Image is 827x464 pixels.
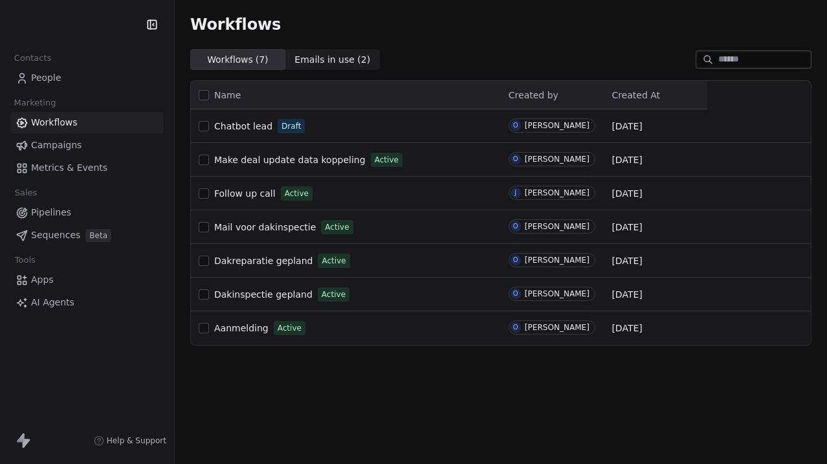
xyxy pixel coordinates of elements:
[525,323,590,332] div: [PERSON_NAME]
[31,273,54,287] span: Apps
[214,254,313,267] a: Dakreparatie gepland
[513,322,518,333] div: O
[94,436,166,446] a: Help & Support
[190,16,281,34] span: Workflows
[612,120,642,133] span: [DATE]
[525,121,590,130] div: [PERSON_NAME]
[31,161,107,175] span: Metrics & Events
[8,93,61,113] span: Marketing
[525,188,590,197] div: [PERSON_NAME]
[214,153,366,166] a: Make deal update data koppeling
[612,322,642,335] span: [DATE]
[214,120,272,133] a: Chatbot lead
[278,322,302,334] span: Active
[214,121,272,131] span: Chatbot lead
[10,67,164,89] a: People
[10,135,164,156] a: Campaigns
[10,292,164,313] a: AI Agents
[31,71,61,85] span: People
[612,221,642,234] span: [DATE]
[281,120,301,132] span: Draft
[10,157,164,179] a: Metrics & Events
[214,256,313,266] span: Dakreparatie gepland
[214,322,269,335] a: Aanmelding
[10,202,164,223] a: Pipelines
[214,155,366,165] span: Make deal update data koppeling
[322,255,346,267] span: Active
[525,222,590,231] div: [PERSON_NAME]
[214,222,316,232] span: Mail voor dakinspectie
[31,296,74,309] span: AI Agents
[10,269,164,291] a: Apps
[285,188,309,199] span: Active
[8,49,57,68] span: Contacts
[31,138,82,152] span: Campaigns
[612,254,642,267] span: [DATE]
[513,255,518,265] div: O
[513,154,518,164] div: O
[85,229,111,242] span: Beta
[214,187,276,200] a: Follow up call
[294,53,370,67] span: Emails in use ( 2 )
[514,188,516,198] div: J
[214,221,316,234] a: Mail voor dakinspectie
[214,89,241,102] span: Name
[612,187,642,200] span: [DATE]
[214,289,313,300] span: Dakinspectie gepland
[525,256,590,265] div: [PERSON_NAME]
[612,288,642,301] span: [DATE]
[9,183,43,203] span: Sales
[325,221,349,233] span: Active
[322,289,346,300] span: Active
[107,436,166,446] span: Help & Support
[525,289,590,298] div: [PERSON_NAME]
[513,221,518,232] div: O
[31,116,78,129] span: Workflows
[612,153,642,166] span: [DATE]
[31,228,80,242] span: Sequences
[214,323,269,333] span: Aanmelding
[9,250,41,270] span: Tools
[214,288,313,301] a: Dakinspectie gepland
[509,90,558,100] span: Created by
[513,120,518,131] div: O
[10,225,164,246] a: SequencesBeta
[10,112,164,133] a: Workflows
[214,188,276,199] span: Follow up call
[612,90,660,100] span: Created At
[525,155,590,164] div: [PERSON_NAME]
[513,289,518,299] div: O
[375,154,399,166] span: Active
[31,206,71,219] span: Pipelines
